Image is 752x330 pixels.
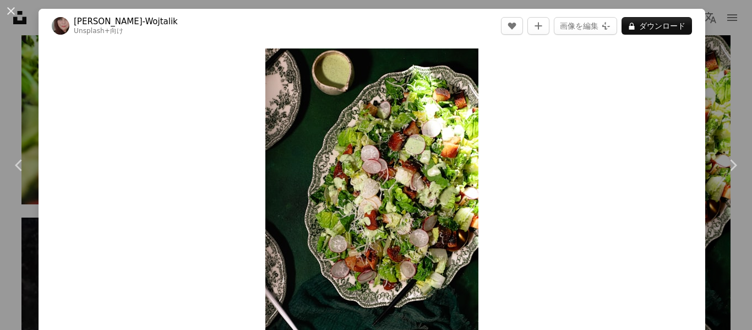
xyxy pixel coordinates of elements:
button: コレクションに追加する [527,17,549,35]
button: いいね！ [501,17,523,35]
a: 次へ [713,112,752,218]
a: [PERSON_NAME]-Wojtalik [74,16,178,27]
div: 向け [74,27,178,36]
button: ダウンロード [622,17,692,35]
button: 画像を編集 [554,17,617,35]
a: Unsplash+ [74,27,110,35]
img: Anna Jakutajc-Wojtalikのプロフィールを見る [52,17,69,35]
